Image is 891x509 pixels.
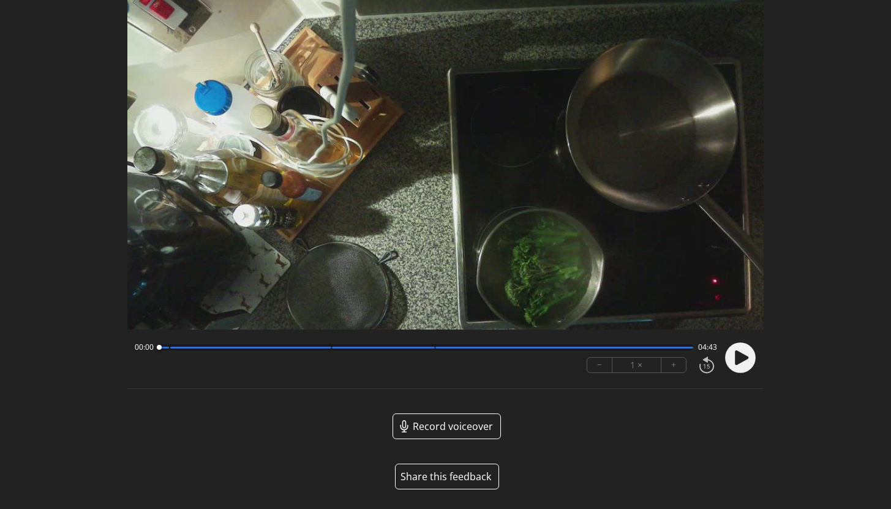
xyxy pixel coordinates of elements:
[393,413,501,439] a: Record voiceover
[661,358,686,372] button: +
[413,419,493,434] span: Record voiceover
[698,342,717,352] span: 04:43
[135,342,154,352] span: 00:00
[612,358,661,372] div: 1 ×
[395,464,499,489] button: Share this feedback
[587,358,612,372] button: −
